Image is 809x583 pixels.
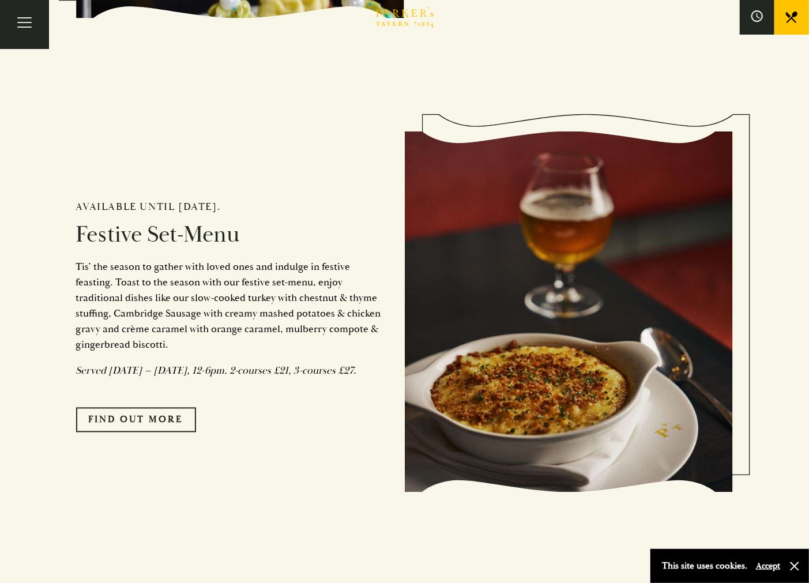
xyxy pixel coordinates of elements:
button: Close and accept [789,561,800,572]
h2: Available until [DATE]. [76,201,387,213]
em: Served [DATE] – [DATE], 12-6pm. 2-courses £21, 3-courses £27. [76,364,357,378]
p: Tis’ the season to gather with loved ones and indulge in festive feasting. Toast to the season wi... [76,259,387,353]
h2: Festive Set-Menu [76,221,387,249]
a: FIND OUT MORE [76,408,196,432]
p: This site uses cookies. [662,558,747,574]
button: Accept [756,561,780,571]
